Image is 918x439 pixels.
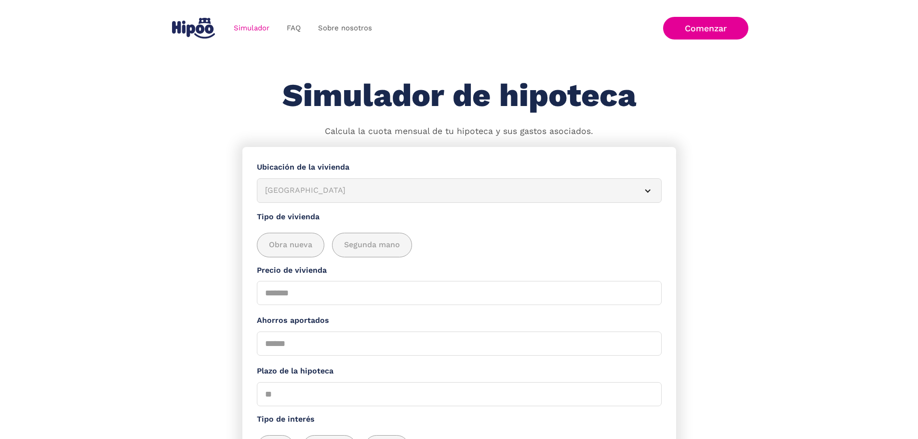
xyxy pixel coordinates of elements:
a: Sobre nosotros [309,19,381,38]
label: Plazo de la hipoteca [257,365,662,377]
p: Calcula la cuota mensual de tu hipoteca y sus gastos asociados. [325,125,593,138]
a: FAQ [278,19,309,38]
span: Obra nueva [269,239,312,251]
div: add_description_here [257,233,662,257]
div: [GEOGRAPHIC_DATA] [265,185,630,197]
a: Simulador [225,19,278,38]
article: [GEOGRAPHIC_DATA] [257,178,662,203]
a: Comenzar [663,17,748,40]
label: Tipo de interés [257,413,662,426]
a: home [170,14,217,42]
label: Ubicación de la vivienda [257,161,662,173]
span: Segunda mano [344,239,400,251]
label: Tipo de vivienda [257,211,662,223]
label: Precio de vivienda [257,265,662,277]
label: Ahorros aportados [257,315,662,327]
h1: Simulador de hipoteca [282,78,636,113]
